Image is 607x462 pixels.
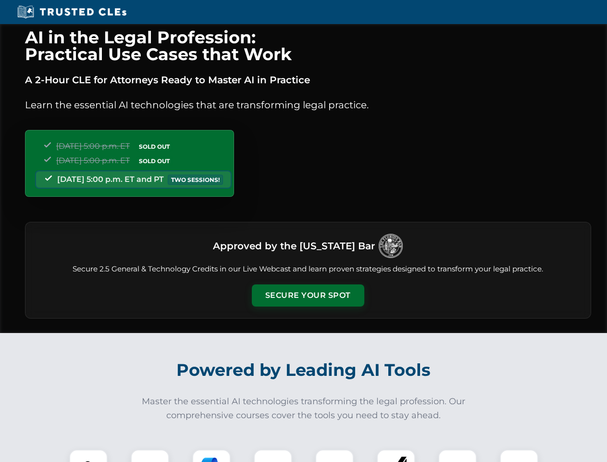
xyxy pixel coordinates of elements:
p: Secure 2.5 General & Technology Credits in our Live Webcast and learn proven strategies designed ... [37,264,579,275]
h1: AI in the Legal Profession: Practical Use Cases that Work [25,29,591,63]
button: Secure Your Spot [252,284,364,307]
h2: Powered by Leading AI Tools [37,353,570,387]
h3: Approved by the [US_STATE] Bar [213,237,375,255]
span: SOLD OUT [136,141,173,152]
img: Trusted CLEs [14,5,129,19]
p: A 2-Hour CLE for Attorneys Ready to Master AI in Practice [25,72,591,88]
img: Logo [379,234,403,258]
p: Learn the essential AI technologies that are transforming legal practice. [25,97,591,113]
span: [DATE] 5:00 p.m. ET [56,141,130,151]
span: [DATE] 5:00 p.m. ET [56,156,130,165]
span: SOLD OUT [136,156,173,166]
p: Master the essential AI technologies transforming the legal profession. Our comprehensive courses... [136,395,472,423]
